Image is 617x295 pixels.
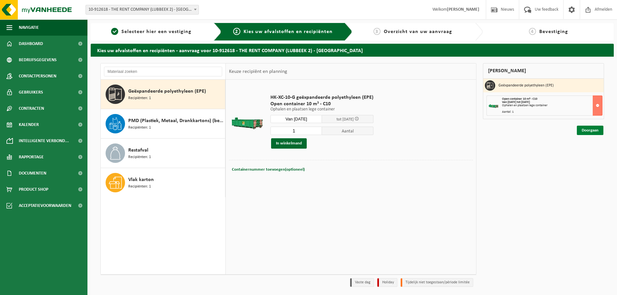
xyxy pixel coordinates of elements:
span: Gebruikers [19,84,43,100]
span: Dashboard [19,36,43,52]
span: Recipiënten: 1 [128,95,151,101]
li: Vaste dag [350,278,374,287]
span: 1 [111,28,118,35]
input: Materiaal zoeken [104,67,222,76]
span: Containernummer toevoegen(optioneel) [232,167,305,172]
span: Open container 10 m³ - C10 [502,97,537,101]
span: 10-912618 - THE RENT COMPANY (LUBBEEK 2) - LUBBEEK [86,5,199,15]
span: HK-XC-10-G geëxpandeerde polyethyleen (EPE) [270,94,373,101]
span: Recipiënten: 1 [128,184,151,190]
span: Open container 10 m³ - C10 [270,101,373,107]
span: Rapportage [19,149,44,165]
span: Contactpersonen [19,68,56,84]
span: Product Shop [19,181,48,198]
a: 1Selecteer hier een vestiging [94,28,209,36]
p: Ophalen en plaatsen lege container [270,107,373,112]
span: Acceptatievoorwaarden [19,198,71,214]
span: Vlak karton [128,176,154,184]
button: Vlak karton Recipiënten: 1 [101,168,225,197]
span: Intelligente verbond... [19,133,69,149]
button: Containernummer toevoegen(optioneel) [231,165,305,174]
span: Aantal [322,127,373,135]
span: PMD (Plastiek, Metaal, Drankkartons) (bedrijven) [128,117,223,125]
span: Overzicht van uw aanvraag [384,29,452,34]
div: [PERSON_NAME] [483,63,604,79]
button: PMD (Plastiek, Metaal, Drankkartons) (bedrijven) Recipiënten: 1 [101,109,225,139]
span: Bedrijfsgegevens [19,52,57,68]
span: 10-912618 - THE RENT COMPANY (LUBBEEK 2) - LUBBEEK [86,5,199,14]
span: Contracten [19,100,44,117]
li: Tijdelijk niet toegestaan/période limitée [401,278,473,287]
a: Doorgaan [577,126,603,135]
span: Selecteer hier een vestiging [121,29,191,34]
h3: Geëxpandeerde polyethyleen (EPE) [498,80,554,91]
h2: Kies uw afvalstoffen en recipiënten - aanvraag voor 10-912618 - THE RENT COMPANY (LUBBEEK 2) - [G... [91,44,614,56]
span: Navigatie [19,19,39,36]
button: Restafval Recipiënten: 1 [101,139,225,168]
span: 2 [233,28,240,35]
span: Restafval [128,146,148,154]
span: Documenten [19,165,46,181]
span: Recipiënten: 1 [128,125,151,131]
span: 4 [529,28,536,35]
div: Keuze recipiënt en planning [226,63,291,80]
span: Kies uw afvalstoffen en recipiënten [244,29,333,34]
button: Geëxpandeerde polyethyleen (EPE) Recipiënten: 1 [101,80,225,109]
span: 3 [373,28,381,35]
button: In winkelmand [271,138,307,149]
strong: [PERSON_NAME] [447,7,479,12]
span: Kalender [19,117,39,133]
div: Ophalen en plaatsen lege container [502,104,602,107]
strong: Van [DATE] tot [DATE] [502,100,530,104]
div: Aantal: 1 [502,110,602,114]
input: Selecteer datum [270,115,322,123]
li: Holiday [377,278,397,287]
span: Recipiënten: 1 [128,154,151,160]
span: tot [DATE] [337,117,354,121]
span: Geëxpandeerde polyethyleen (EPE) [128,87,206,95]
span: Bevestiging [539,29,568,34]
